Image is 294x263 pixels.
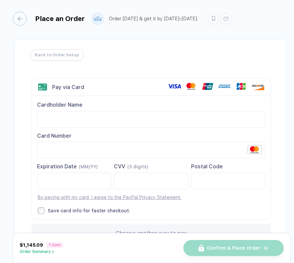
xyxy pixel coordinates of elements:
[43,111,260,127] iframe: Secure Credit Card Frame - Cardholder Name
[37,101,265,109] div: Cardholder Name
[35,50,79,60] span: Back to Order Setup
[30,49,84,61] button: Back to Order Setup
[31,224,271,242] div: Choose another way to pay
[79,164,98,169] span: (MM/YY)
[127,164,148,169] span: (3 digits)
[38,195,181,200] a: By paying with my card, I agree to the PayPal Privacy Statement.
[114,163,188,170] div: CVV
[116,230,187,236] span: Choose another way to pay
[92,13,104,25] img: user profile
[38,207,44,214] input: Save card info for faster checkout.
[20,249,63,254] button: Order Summary >
[35,15,85,23] div: Place an Order
[109,16,198,22] div: Order [DATE] & get it by [DATE]–[DATE].
[43,173,106,189] iframe: Secure Credit Card Frame - Expiration Date
[37,132,265,140] div: Card Number
[191,163,265,170] div: Postal Code
[46,242,63,248] span: 1 item
[48,208,130,214] div: Save card info for faster checkout.
[37,163,111,170] div: Expiration Date
[43,142,260,158] iframe: Secure Credit Card Frame - Credit Card Number
[197,173,260,189] iframe: Secure Credit Card Frame - Postal Code
[20,242,43,248] span: $1,145.09
[52,84,84,90] div: Pay via Card
[120,173,182,189] iframe: Secure Credit Card Frame - CVV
